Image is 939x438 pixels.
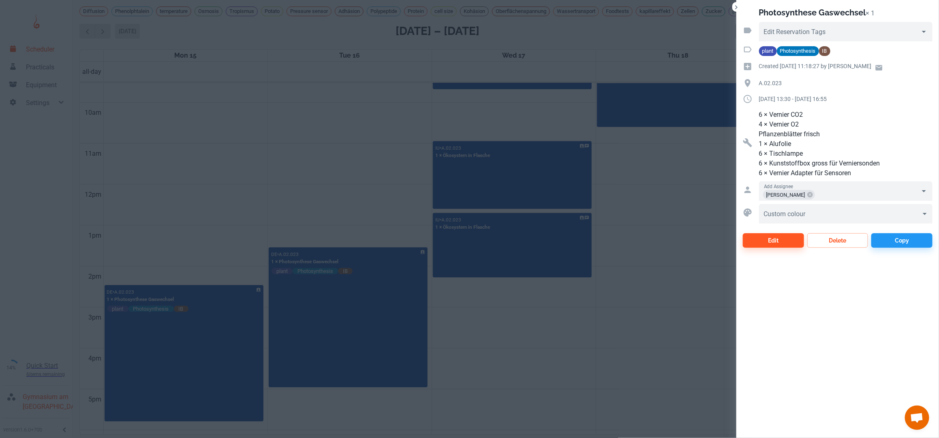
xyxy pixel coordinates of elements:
[743,94,753,104] svg: Duration
[759,110,933,120] p: 6 × Vernier CO2
[743,45,753,54] svg: Activity tags
[743,26,753,35] svg: Reservation tags
[759,62,872,71] p: Created [DATE] 11:18:27 by [PERSON_NAME]
[871,233,933,248] button: Copy
[759,47,777,55] span: plant
[759,168,933,178] p: 6 × Vernier Adapter für Sensoren
[763,190,809,200] span: [PERSON_NAME]
[918,26,930,37] button: Open
[872,60,886,75] a: Email user
[743,138,753,148] svg: Resources
[759,149,933,159] p: 6 × Tischlampe
[732,3,740,11] button: Close
[866,9,875,17] p: × 1
[807,233,868,248] button: Delete
[743,185,753,195] svg: Assigned to
[759,139,933,149] p: 1 × Alufolie
[763,190,815,200] div: [PERSON_NAME]
[918,185,930,197] button: Open
[759,204,933,223] div: ​
[759,8,866,17] h2: Photosynthese Gaswechsel
[743,62,753,71] svg: Creation time
[743,78,753,88] svg: Location
[777,47,819,55] span: Photosynthesis
[743,208,753,217] svg: Custom colour
[759,120,933,129] p: 4 × Vernier O2
[905,406,929,430] div: Chat öffnen
[759,79,933,88] p: A.02.023
[759,159,933,168] p: 6 × Kunststoffbox gross für Verniersonden
[759,94,933,103] p: [DATE] 13:30 - [DATE] 16:55
[764,183,793,190] label: Add Assignee
[743,233,804,248] button: Edit
[819,47,830,55] span: IB
[759,129,933,139] p: Pflanzenblätter frisch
